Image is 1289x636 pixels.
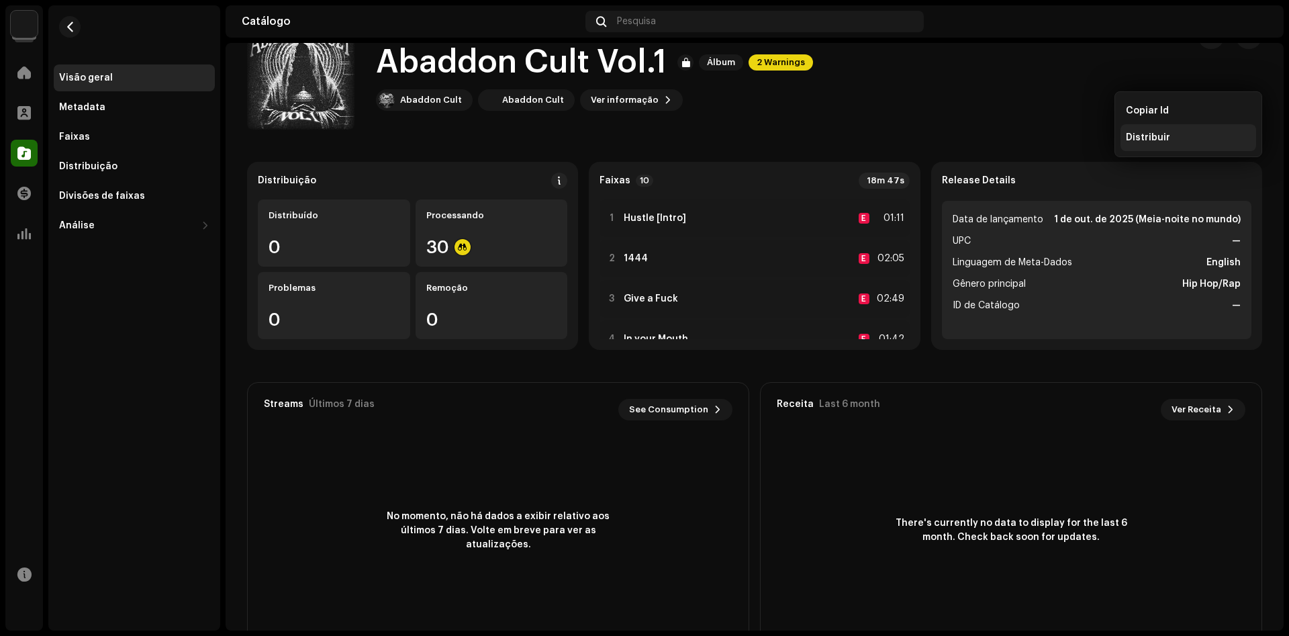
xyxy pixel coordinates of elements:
div: Abaddon Cult [400,95,462,105]
span: See Consumption [629,396,708,423]
span: Data de lançamento [953,212,1043,228]
div: E [859,213,869,224]
re-m-nav-item: Visão geral [54,64,215,91]
strong: 1 de out. de 2025 (Meia-noite no mundo) [1054,212,1241,228]
div: 02:49 [875,291,904,307]
span: Copiar Id [1126,105,1169,116]
span: Distribuir [1126,132,1170,143]
div: Distribuição [258,175,316,186]
button: Ver informação [580,89,683,111]
span: Gênero principal [953,276,1026,292]
span: Ver Receita [1172,396,1221,423]
img: 9969f6c4-ab75-4c19-94eb-c8f5db962d57 [379,92,395,108]
span: ID de Catálogo [953,298,1020,314]
div: 01:11 [875,210,904,226]
strong: Hustle [Intro] [624,213,686,224]
div: E [859,293,869,304]
div: Visão geral [59,73,113,83]
span: There's currently no data to display for the last 6 month. Check back soon for updates. [890,516,1132,545]
img: ab2b4ba8-a9d2-4302-90b4-cb6aaec0d23f [481,92,497,108]
div: Análise [59,220,95,231]
strong: — [1232,233,1241,249]
div: Catálogo [242,16,580,27]
button: See Consumption [618,399,732,420]
div: Receita [777,399,814,410]
strong: Release Details [942,175,1016,186]
re-m-nav-dropdown: Análise [54,212,215,239]
div: Remoção [426,283,557,293]
span: UPC [953,233,971,249]
div: Distribuído [269,210,399,221]
re-m-nav-item: Divisões de faixas [54,183,215,210]
div: Divisões de faixas [59,191,145,201]
div: Abaddon Cult [502,95,564,105]
div: 02:05 [875,251,904,267]
strong: Give a Fuck [624,293,678,304]
div: Processando [426,210,557,221]
div: Últimos 7 dias [309,399,375,410]
div: Problemas [269,283,399,293]
strong: — [1232,298,1241,314]
p-badge: 10 [636,175,653,187]
div: Metadata [59,102,105,113]
span: 2 Warnings [749,54,813,71]
span: Ver informação [591,87,659,113]
div: E [859,334,869,345]
span: Pesquisa [617,16,656,27]
img: 963eb300-dac9-4a70-8e15-2fdcb2873ff1 [1246,11,1268,32]
re-m-nav-item: Metadata [54,94,215,121]
div: Distribuição [59,161,117,172]
div: 18m 47s [859,173,910,189]
div: E [859,253,869,264]
span: No momento, não há dados a exibir relativo aos últimos 7 dias. Volte em breve para ver as atualiz... [377,510,619,552]
div: Faixas [59,132,90,142]
span: Linguagem de Meta-Dados [953,255,1072,271]
re-m-nav-item: Faixas [54,124,215,150]
strong: English [1206,255,1241,271]
span: Álbum [699,54,743,71]
div: Streams [264,399,303,410]
button: Ver Receita [1161,399,1245,420]
strong: In your Mouth [624,334,688,345]
strong: Hip Hop/Rap [1182,276,1241,292]
img: 730b9dfe-18b5-4111-b483-f30b0c182d82 [11,11,38,38]
h1: Abaddon Cult Vol.1 [376,41,667,84]
div: Last 6 month [819,399,880,410]
strong: 1444 [624,253,648,264]
div: 01:42 [875,331,904,347]
re-m-nav-item: Distribuição [54,153,215,180]
strong: Faixas [600,175,630,186]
